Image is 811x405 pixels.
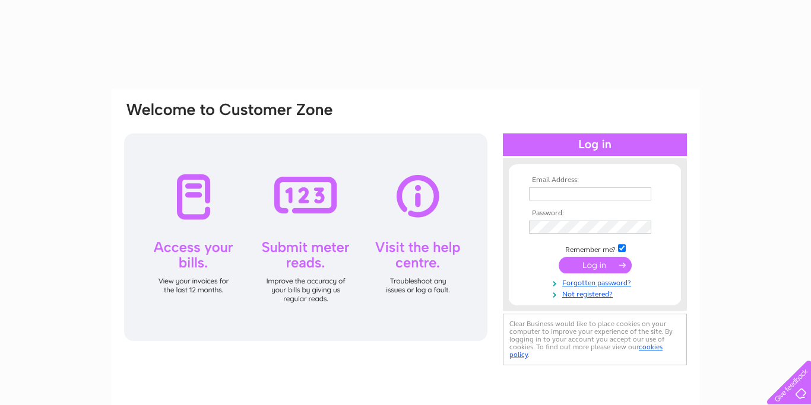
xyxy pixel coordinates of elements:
[559,257,632,273] input: Submit
[526,209,664,218] th: Password:
[529,288,664,299] a: Not registered?
[503,314,687,365] div: Clear Business would like to place cookies on your computer to improve your experience of the sit...
[529,276,664,288] a: Forgotten password?
[526,243,664,254] td: Remember me?
[526,176,664,184] th: Email Address:
[509,343,663,359] a: cookies policy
